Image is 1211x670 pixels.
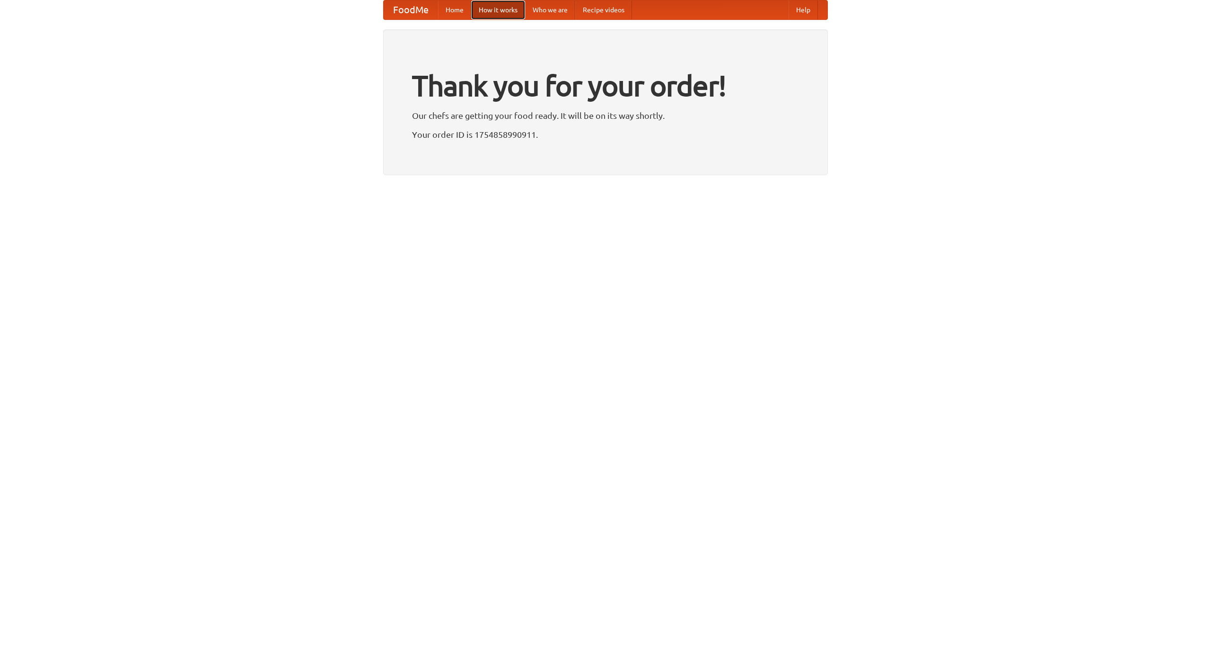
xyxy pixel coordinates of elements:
[412,127,799,142] p: Your order ID is 1754858990911.
[412,63,799,108] h1: Thank you for your order!
[471,0,525,19] a: How it works
[384,0,438,19] a: FoodMe
[575,0,632,19] a: Recipe videos
[789,0,818,19] a: Help
[525,0,575,19] a: Who we are
[438,0,471,19] a: Home
[412,108,799,123] p: Our chefs are getting your food ready. It will be on its way shortly.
